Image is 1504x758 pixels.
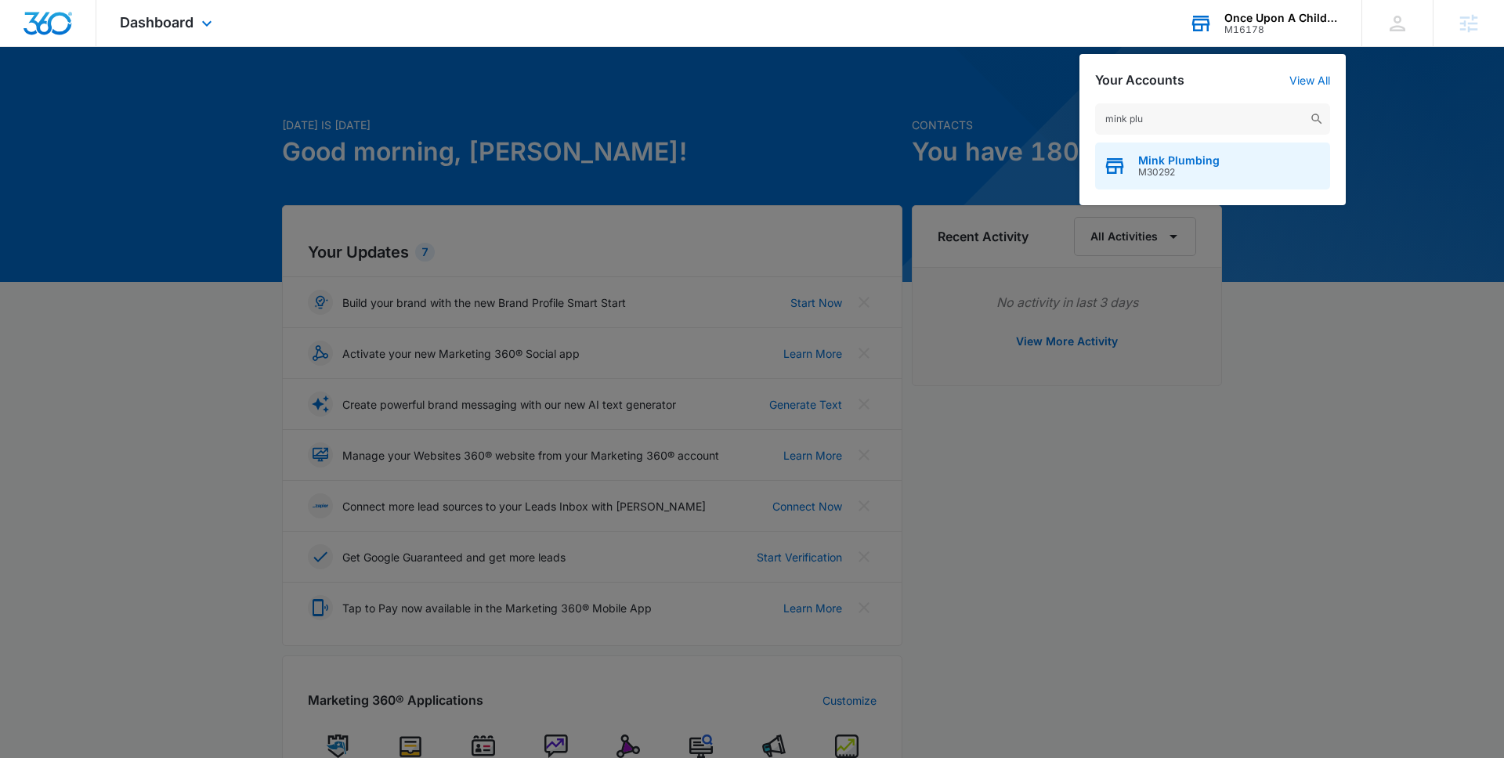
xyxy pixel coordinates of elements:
div: account name [1224,12,1339,24]
span: Dashboard [120,14,193,31]
span: Mink Plumbing [1138,154,1220,167]
h2: Your Accounts [1095,73,1184,88]
input: Search Accounts [1095,103,1330,135]
div: account id [1224,24,1339,35]
a: View All [1289,74,1330,87]
span: M30292 [1138,167,1220,178]
button: Mink PlumbingM30292 [1095,143,1330,189]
